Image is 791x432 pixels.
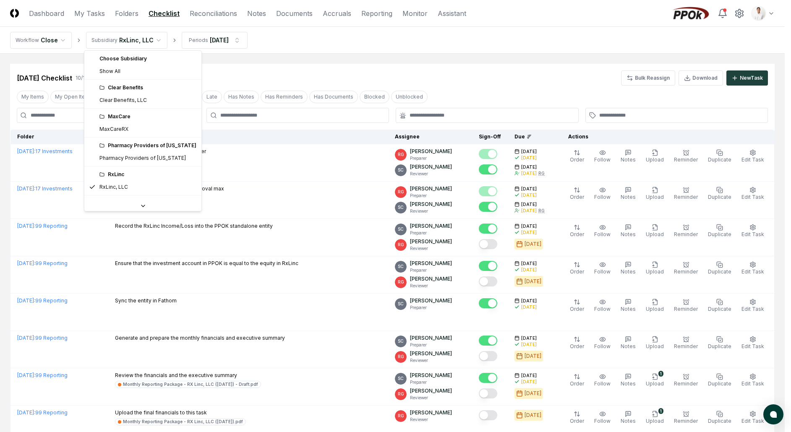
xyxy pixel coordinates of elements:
[99,200,196,207] div: Stratos
[99,142,196,149] div: Pharmacy Providers of [US_STATE]
[99,171,196,178] div: RxLinc
[99,183,128,191] div: RxLinc, LLC
[99,68,120,75] span: Show All
[99,125,128,133] div: MaxCareRX
[86,52,200,65] div: Choose Subsidiary
[99,113,196,120] div: MaxCare
[99,96,147,104] div: Clear Benefits, LLC
[99,84,196,91] div: Clear Benefits
[99,154,186,162] div: Pharmacy Providers of [US_STATE]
